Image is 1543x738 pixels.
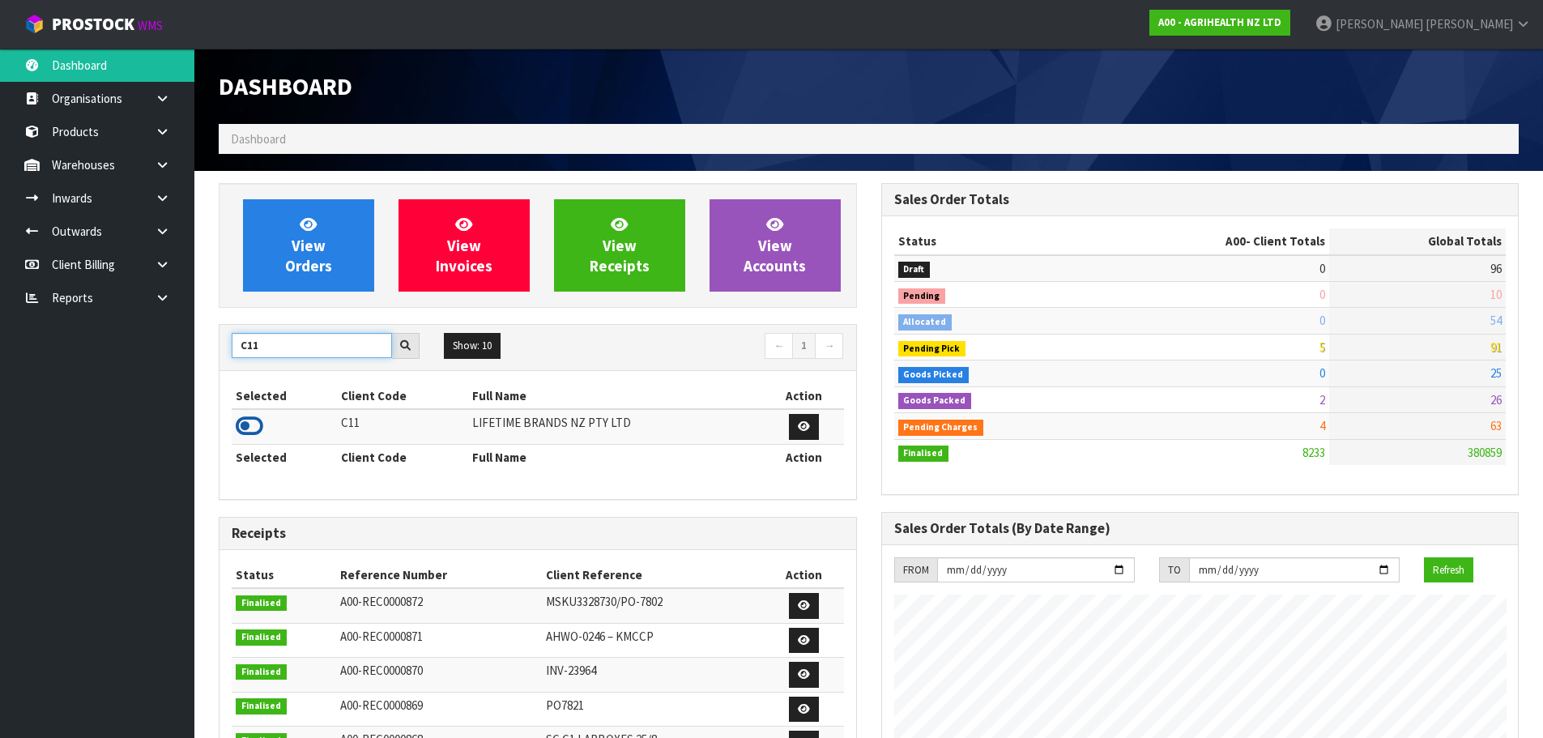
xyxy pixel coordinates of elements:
th: Status [232,562,336,588]
span: 0 [1319,287,1325,302]
span: A00-REC0000869 [340,697,423,713]
span: 26 [1490,392,1502,407]
span: 54 [1490,313,1502,328]
a: → [815,333,843,359]
span: A00-REC0000870 [340,663,423,678]
span: MSKU3328730/PO-7802 [546,594,663,609]
span: Draft [898,262,931,278]
a: A00 - AGRIHEALTH NZ LTD [1149,10,1290,36]
h3: Sales Order Totals [894,192,1507,207]
span: 63 [1490,418,1502,433]
span: [PERSON_NAME] [1336,16,1423,32]
span: Finalised [236,629,287,646]
a: ViewInvoices [399,199,530,292]
span: Dashboard [231,131,286,147]
img: cube-alt.png [24,14,45,34]
span: 0 [1319,261,1325,276]
span: Finalised [236,698,287,715]
span: Finalised [898,446,949,462]
span: 10 [1490,287,1502,302]
span: 4 [1319,418,1325,433]
th: Reference Number [336,562,541,588]
span: 5 [1319,339,1325,355]
span: Finalised [236,595,287,612]
td: LIFETIME BRANDS NZ PTY LTD [468,409,765,444]
th: Selected [232,383,337,409]
strong: A00 - AGRIHEALTH NZ LTD [1158,15,1281,29]
a: ViewOrders [243,199,374,292]
a: 1 [792,333,816,359]
a: ViewReceipts [554,199,685,292]
input: Search clients [232,333,392,358]
th: Action [765,383,844,409]
span: Goods Packed [898,393,972,409]
span: 8233 [1302,445,1325,460]
span: 2 [1319,392,1325,407]
span: A00-REC0000872 [340,594,423,609]
span: 91 [1490,339,1502,355]
span: ProStock [52,14,134,35]
span: INV-23964 [546,663,596,678]
th: Full Name [468,444,765,470]
span: View Orders [285,215,332,275]
a: ← [765,333,793,359]
span: View Invoices [436,215,492,275]
span: Finalised [236,664,287,680]
th: Action [765,444,844,470]
button: Show: 10 [444,333,501,359]
th: Client Reference [542,562,765,588]
span: Dashboard [219,70,352,101]
span: AHWO-0246 – KMCCP [546,629,654,644]
span: A00-REC0000871 [340,629,423,644]
span: View Receipts [590,215,650,275]
td: C11 [337,409,468,444]
th: Client Code [337,383,468,409]
th: Client Code [337,444,468,470]
th: Full Name [468,383,765,409]
span: 96 [1490,261,1502,276]
h3: Sales Order Totals (By Date Range) [894,521,1507,536]
div: FROM [894,557,937,583]
th: - Client Totals [1096,228,1329,254]
span: Pending Pick [898,341,966,357]
span: Goods Picked [898,367,970,383]
div: TO [1159,557,1189,583]
span: Allocated [898,314,953,331]
a: ViewAccounts [710,199,841,292]
h3: Receipts [232,526,844,541]
th: Selected [232,444,337,470]
span: A00 [1225,233,1246,249]
span: View Accounts [744,215,806,275]
nav: Page navigation [550,333,844,361]
th: Action [764,562,843,588]
th: Global Totals [1329,228,1506,254]
span: 0 [1319,365,1325,381]
span: Pending Charges [898,420,984,436]
small: WMS [138,18,163,33]
th: Status [894,228,1097,254]
span: 25 [1490,365,1502,381]
button: Refresh [1424,557,1473,583]
span: 380859 [1468,445,1502,460]
span: [PERSON_NAME] [1426,16,1513,32]
span: Pending [898,288,946,305]
span: 0 [1319,313,1325,328]
span: PO7821 [546,697,584,713]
